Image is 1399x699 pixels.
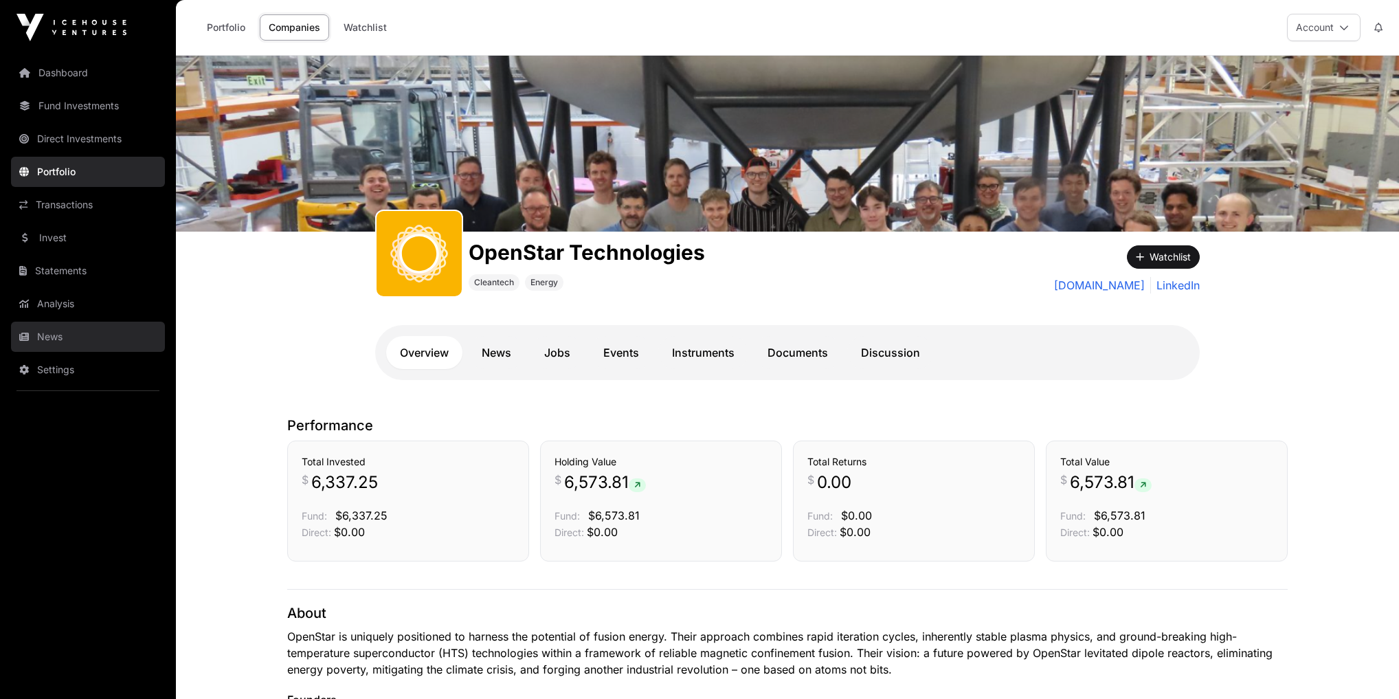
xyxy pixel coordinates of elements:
span: Fund: [807,510,833,522]
img: OpenStar.svg [382,217,456,291]
span: $0.00 [1093,525,1123,539]
span: 6,573.81 [1070,471,1152,493]
span: Energy [530,277,558,288]
a: Portfolio [198,14,254,41]
span: $ [1060,471,1067,488]
span: Direct: [807,526,837,538]
span: $6,573.81 [1094,509,1145,522]
a: Fund Investments [11,91,165,121]
span: $0.00 [587,525,618,539]
h3: Total Invested [302,455,515,469]
p: About [287,603,1288,623]
span: 6,573.81 [564,471,646,493]
a: Jobs [530,336,584,369]
span: Fund: [1060,510,1086,522]
span: 6,337.25 [311,471,378,493]
a: [DOMAIN_NAME] [1054,277,1145,293]
span: Fund: [555,510,580,522]
span: $ [555,471,561,488]
a: Transactions [11,190,165,220]
span: $0.00 [334,525,365,539]
a: Overview [386,336,462,369]
img: Icehouse Ventures Logo [16,14,126,41]
button: Watchlist [1127,245,1200,269]
a: News [468,336,525,369]
span: 0.00 [817,471,851,493]
a: Events [590,336,653,369]
nav: Tabs [386,336,1189,369]
span: Cleantech [474,277,514,288]
h3: Total Value [1060,455,1273,469]
span: Direct: [555,526,584,538]
p: OpenStar is uniquely positioned to harness the potential of fusion energy. Their approach combine... [287,628,1288,678]
span: $ [302,471,309,488]
p: Performance [287,416,1288,435]
a: Analysis [11,289,165,319]
span: $0.00 [841,509,872,522]
a: Portfolio [11,157,165,187]
span: $6,573.81 [588,509,640,522]
span: $6,337.25 [335,509,388,522]
span: Direct: [1060,526,1090,538]
a: Watchlist [335,14,396,41]
span: Fund: [302,510,327,522]
a: Settings [11,355,165,385]
span: Direct: [302,526,331,538]
a: Invest [11,223,165,253]
a: Companies [260,14,329,41]
iframe: Chat Widget [1330,633,1399,699]
img: OpenStar Technologies [176,56,1399,232]
a: Instruments [658,336,748,369]
span: $ [807,471,814,488]
h3: Total Returns [807,455,1020,469]
button: Account [1287,14,1361,41]
a: LinkedIn [1150,277,1200,293]
a: Statements [11,256,165,286]
h3: Holding Value [555,455,768,469]
a: Direct Investments [11,124,165,154]
a: Documents [754,336,842,369]
h1: OpenStar Technologies [469,240,705,265]
a: News [11,322,165,352]
a: Dashboard [11,58,165,88]
a: Discussion [847,336,934,369]
span: $0.00 [840,525,871,539]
